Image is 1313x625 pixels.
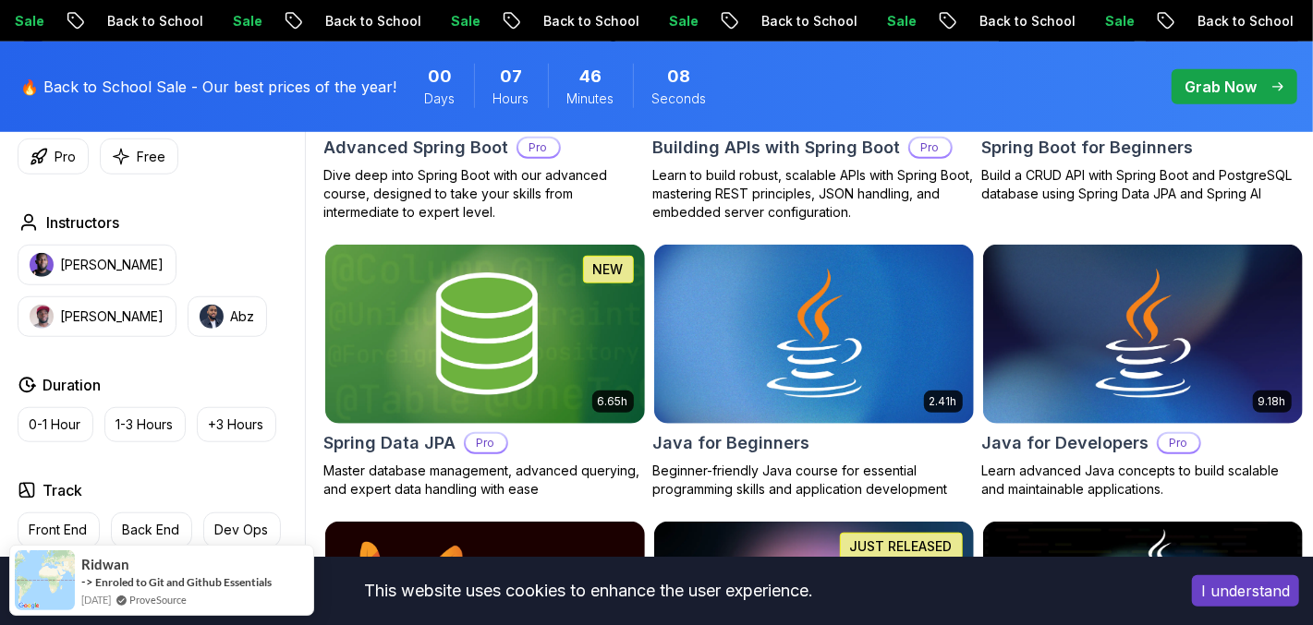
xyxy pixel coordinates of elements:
h2: Duration [43,374,102,396]
span: Minutes [567,90,614,108]
button: Free [100,138,178,174]
button: Back End [111,512,192,547]
button: Dev Ops [203,512,281,547]
p: Sale [401,12,460,30]
p: [PERSON_NAME] [61,307,164,326]
p: Abz [231,307,255,326]
span: 7 Hours [500,64,522,90]
h2: Java for Beginners [653,430,810,456]
p: Back to School [493,12,619,30]
h2: Advanced Spring Boot [324,135,509,161]
img: instructor img [30,253,54,277]
p: Beginner-friendly Java course for essential programming skills and application development [653,462,975,499]
span: 0 Days [428,64,452,90]
button: instructor img[PERSON_NAME] [18,245,176,285]
p: Back to School [1148,12,1273,30]
img: instructor img [200,305,224,329]
span: Hours [493,90,529,108]
button: Front End [18,512,100,547]
a: Java for Beginners card2.41hJava for BeginnersBeginner-friendly Java course for essential program... [653,244,975,499]
p: [PERSON_NAME] [61,256,164,274]
p: +3 Hours [209,415,264,434]
span: Days [425,90,456,108]
p: Dive deep into Spring Boot with our advanced course, designed to take your skills from intermedia... [324,166,646,222]
a: Enroled to Git and Github Essentials [95,575,272,589]
a: ProveSource [129,592,187,607]
button: Accept cookies [1192,575,1299,607]
h2: Building APIs with Spring Boot [653,135,901,161]
p: 2.41h [930,394,957,409]
img: Java for Beginners card [654,245,974,424]
span: Seconds [652,90,707,108]
button: +3 Hours [197,407,276,442]
h2: Java for Developers [982,430,1149,456]
a: Spring Data JPA card6.65hNEWSpring Data JPAProMaster database management, advanced querying, and ... [324,244,646,499]
p: Grab Now [1185,76,1258,98]
a: Java for Developers card9.18hJava for DevelopersProLearn advanced Java concepts to build scalable... [982,244,1304,499]
img: Spring Data JPA card [325,245,645,424]
p: Dev Ops [215,521,269,539]
p: Master database management, advanced querying, and expert data handling with ease [324,462,646,499]
button: instructor imgAbz [188,296,267,337]
p: Pro [466,434,506,452]
p: 0-1 Hour [30,415,81,434]
p: Build a CRUD API with Spring Boot and PostgreSQL database using Spring Data JPA and Spring AI [982,166,1304,203]
span: -> [81,574,93,589]
button: instructor img[PERSON_NAME] [18,296,176,337]
p: Pro [910,138,951,157]
button: Pro [18,138,89,174]
p: Front End [30,521,88,539]
p: 9.18h [1258,394,1286,409]
p: Back to School [275,12,401,30]
p: Learn advanced Java concepts to build scalable and maintainable applications. [982,462,1304,499]
p: NEW [593,260,624,279]
h2: Instructors [47,211,120,234]
img: instructor img [30,305,54,329]
p: Sale [1055,12,1114,30]
p: Learn to build robust, scalable APIs with Spring Boot, mastering REST principles, JSON handling, ... [653,166,975,222]
p: Sale [183,12,242,30]
p: Sale [619,12,678,30]
p: 🔥 Back to School Sale - Our best prices of the year! [21,76,397,98]
img: provesource social proof notification image [15,550,75,610]
p: Back End [123,521,180,539]
span: ridwan [81,557,129,572]
span: [DATE] [81,592,111,607]
h2: Spring Boot for Beginners [982,135,1194,161]
p: 1-3 Hours [116,415,174,434]
button: 1-3 Hours [104,407,186,442]
h2: Spring Data JPA [324,430,456,456]
p: 6.65h [598,394,628,409]
div: This website uses cookies to enhance the user experience. [14,571,1164,611]
p: Back to School [930,12,1055,30]
button: 0-1 Hour [18,407,93,442]
p: Free [138,148,166,166]
p: JUST RELEASED [850,537,953,556]
p: Pro [55,148,77,166]
p: Pro [1159,434,1199,452]
p: Sale [837,12,896,30]
p: Back to School [57,12,183,30]
span: 46 Minutes [579,64,602,90]
p: Pro [518,138,559,157]
h2: Track [43,479,83,501]
img: Java for Developers card [983,245,1303,424]
p: Back to School [711,12,837,30]
span: 8 Seconds [668,64,691,90]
